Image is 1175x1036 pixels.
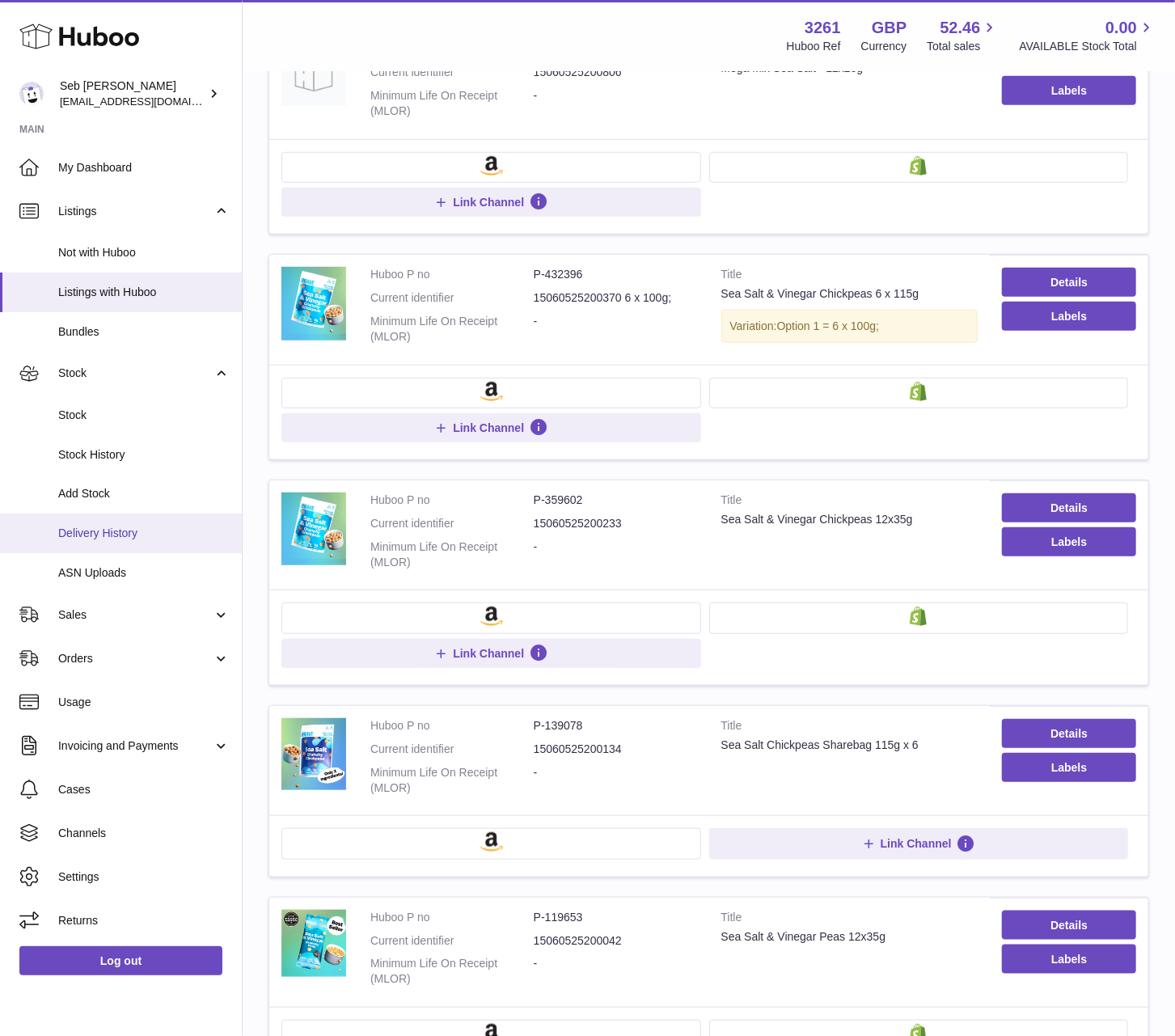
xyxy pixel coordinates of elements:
div: Huboo Ref [787,39,841,54]
strong: GBP [872,17,907,39]
dt: Current identifier [370,516,534,531]
dt: Minimum Life On Receipt (MLOR) [370,314,534,345]
a: Details [1002,911,1136,940]
img: Sea Salt Chickpeas Sharebag 115g x 6 [281,718,346,790]
img: Mega Mix Sea Salt - 12x26g [281,41,346,106]
span: Orders [58,651,213,666]
div: Sea Salt & Vinegar Chickpeas 12x35g [721,512,978,527]
dt: Huboo P no [370,718,534,734]
a: 52.46 Total sales [927,17,999,54]
span: Listings [58,204,213,219]
a: Log out [19,946,222,975]
button: Link Channel [709,828,1129,859]
span: Link Channel [453,195,524,209]
span: ASN Uploads [58,565,230,581]
dd: - [534,314,697,345]
img: amazon-small.png [480,382,503,401]
span: Total sales [927,39,999,54]
dd: 15060525200806 [534,65,697,80]
span: 0.00 [1105,17,1137,39]
a: Details [1002,268,1136,297]
strong: Title [721,910,978,929]
button: Labels [1002,945,1136,974]
div: Seb [PERSON_NAME] [60,78,205,109]
span: Link Channel [453,646,524,661]
dt: Huboo P no [370,493,534,508]
button: Labels [1002,76,1136,105]
dt: Huboo P no [370,267,534,282]
dd: 15060525200370 6 x 100g; [534,290,697,306]
img: shopify-small.png [910,382,927,401]
span: 52.46 [940,17,980,39]
strong: Title [721,267,978,286]
dd: - [534,88,697,119]
dd: P-359602 [534,493,697,508]
img: ecom@bravefoods.co.uk [19,82,44,106]
span: Channels [58,826,230,841]
span: Stock [58,366,213,381]
span: Returns [58,913,230,928]
button: Link Channel [281,413,701,442]
img: shopify-small.png [910,607,927,626]
span: Option 1 = 6 x 100g; [777,319,879,332]
a: 0.00 AVAILABLE Stock Total [1019,17,1156,54]
dd: P-139078 [534,718,697,734]
dt: Current identifier [370,933,534,949]
span: Invoicing and Payments [58,738,213,754]
div: Currency [861,39,907,54]
img: Sea Salt & Vinegar Chickpeas 6 x 115g [281,267,346,340]
dt: Huboo P no [370,910,534,925]
dt: Minimum Life On Receipt (MLOR) [370,88,534,119]
dd: 15060525200042 [534,933,697,949]
button: Link Channel [281,639,701,668]
dt: Minimum Life On Receipt (MLOR) [370,956,534,987]
span: Usage [58,695,230,710]
span: Stock [58,408,230,423]
span: Bundles [58,324,230,340]
strong: Title [721,493,978,512]
span: Settings [58,869,230,885]
strong: Title [721,718,978,738]
dt: Current identifier [370,290,534,306]
dt: Current identifier [370,742,534,757]
span: My Dashboard [58,160,230,175]
span: Link Channel [881,836,952,851]
dd: P-119653 [534,910,697,925]
button: Link Channel [281,188,701,217]
button: Labels [1002,302,1136,331]
span: Delivery History [58,526,230,541]
div: Sea Salt Chickpeas Sharebag 115g x 6 [721,738,978,753]
dd: 15060525200233 [534,516,697,531]
strong: 3261 [805,17,841,39]
dd: - [534,765,697,796]
span: Not with Huboo [58,245,230,260]
dt: Minimum Life On Receipt (MLOR) [370,539,534,570]
button: Labels [1002,753,1136,782]
img: shopify-small.png [910,156,927,175]
div: Variation: [721,310,978,343]
dd: - [534,956,697,987]
dd: - [534,539,697,570]
span: [EMAIL_ADDRESS][DOMAIN_NAME] [60,95,238,108]
span: AVAILABLE Stock Total [1019,39,1156,54]
a: Details [1002,719,1136,748]
dd: P-432396 [534,267,697,282]
dt: Current identifier [370,65,534,80]
div: Sea Salt & Vinegar Peas 12x35g [721,929,978,945]
span: Stock History [58,447,230,463]
span: Cases [58,782,230,797]
img: Sea Salt & Vinegar Chickpeas 12x35g [281,493,346,566]
dd: 15060525200134 [534,742,697,757]
span: Link Channel [453,421,524,435]
a: Details [1002,493,1136,522]
span: Listings with Huboo [58,285,230,300]
div: Sea Salt & Vinegar Chickpeas 6 x 115g [721,286,978,302]
button: Labels [1002,527,1136,556]
img: Sea Salt & Vinegar Peas 12x35g [281,910,346,977]
img: amazon-small.png [480,832,503,852]
img: amazon-small.png [480,607,503,626]
dt: Minimum Life On Receipt (MLOR) [370,765,534,796]
img: amazon-small.png [480,156,503,175]
span: Add Stock [58,486,230,501]
span: Sales [58,607,213,623]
